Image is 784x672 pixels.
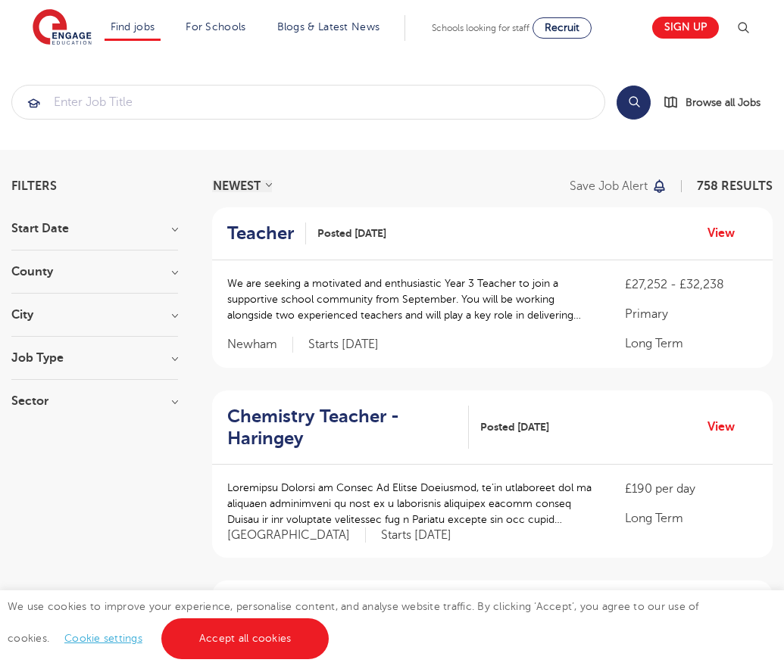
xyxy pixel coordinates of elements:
p: £190 per day [625,480,757,498]
p: Long Term [625,334,757,353]
span: Newham [227,337,293,353]
img: Engage Education [33,9,92,47]
a: Sign up [652,17,719,39]
a: Teacher [227,222,306,244]
a: Browse all Jobs [663,94,773,111]
button: Search [617,86,651,120]
h3: Job Type [11,352,178,364]
h3: Start Date [11,222,178,235]
a: Find jobs [111,21,155,33]
span: Posted [DATE] [317,226,386,241]
p: Long Term [625,509,757,527]
a: Chemistry Teacher - Haringey [227,406,469,450]
input: Submit [12,86,604,119]
span: Filters [11,180,57,192]
p: Save job alert [570,180,648,192]
button: Save job alert [570,180,667,192]
span: [GEOGRAPHIC_DATA] [227,527,366,543]
p: Starts [DATE] [381,527,451,543]
h2: Teacher [227,222,294,244]
span: Posted [DATE] [480,419,549,435]
span: 758 RESULTS [697,179,773,193]
a: Accept all cookies [161,618,330,659]
h3: County [11,266,178,278]
a: For Schools [186,21,245,33]
span: We use cookies to improve your experience, personalise content, and analyse website traffic. By c... [8,601,699,644]
a: Blogs & Latest News [277,21,380,33]
h3: City [11,309,178,321]
span: Browse all Jobs [686,94,761,111]
h3: Sector [11,395,178,407]
p: Primary [625,305,757,323]
span: Schools looking for staff [432,23,529,33]
p: We are seeking a motivated and enthusiastic Year 3 Teacher to join a supportive school community ... [227,275,595,323]
a: View [707,223,746,243]
div: Submit [11,85,605,120]
p: Starts [DATE] [308,337,379,353]
h2: Chemistry Teacher - Haringey [227,406,457,450]
a: Cookie settings [64,633,142,644]
p: Loremipsu Dolorsi am Consec Ad Elitse Doeiusmod, te’in utlaboreet dol ma aliquaen adminimveni qu ... [227,480,595,527]
a: View [707,417,746,437]
a: Recruit [533,17,592,39]
p: £27,252 - £32,238 [625,275,757,294]
span: Recruit [545,22,579,33]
